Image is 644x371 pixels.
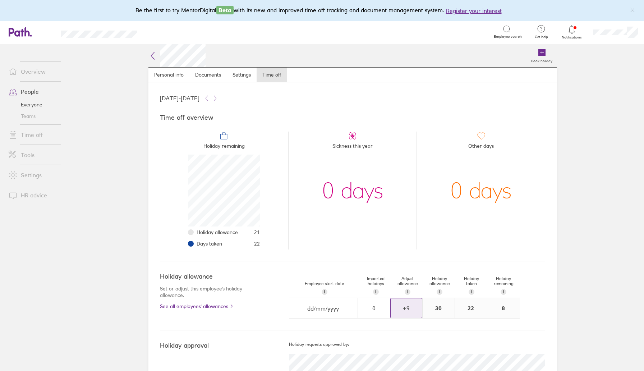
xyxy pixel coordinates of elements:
[503,289,504,295] span: i
[375,289,376,295] span: i
[160,303,260,309] a: See all employees' allowances
[156,28,175,35] div: Search
[135,6,509,15] div: Be the first to try MentorDigital with its new and improved time off tracking and document manage...
[455,298,487,318] div: 22
[3,99,61,110] a: Everyone
[530,35,553,39] span: Get help
[289,278,360,298] div: Employee start date
[197,241,222,247] span: Days taken
[254,229,260,235] span: 21
[527,44,557,67] a: Book holiday
[160,95,199,101] span: [DATE] - [DATE]
[160,342,289,349] h4: Holiday approval
[3,84,61,99] a: People
[216,6,234,14] span: Beta
[324,289,325,295] span: i
[197,229,238,235] span: Holiday allowance
[189,68,227,82] a: Documents
[3,128,61,142] a: Time off
[3,64,61,79] a: Overview
[487,298,520,318] div: 8
[494,35,522,39] span: Employee search
[254,241,260,247] span: 22
[289,298,357,319] input: dd/mm/yyyy
[360,273,392,298] div: Imported holidays
[446,6,502,15] button: Register your interest
[424,273,456,298] div: Holiday allowance
[3,168,61,182] a: Settings
[289,342,545,347] h5: Holiday requests approved by:
[391,305,422,311] div: + 9
[203,140,245,155] span: Holiday remaining
[332,140,373,155] span: Sickness this year
[439,289,440,295] span: i
[3,110,61,122] a: Teams
[560,35,584,40] span: Notifications
[488,273,520,298] div: Holiday remaining
[358,305,390,311] div: 0
[3,188,61,202] a: HR advice
[471,289,472,295] span: i
[450,155,512,226] div: 0 days
[527,57,557,63] label: Book holiday
[322,155,383,226] div: 0 days
[407,289,408,295] span: i
[160,285,260,298] p: Set or adjust this employee's holiday allowance.
[560,24,584,40] a: Notifications
[3,148,61,162] a: Tools
[392,273,424,298] div: Adjust allowance
[456,273,488,298] div: Holiday taken
[148,68,189,82] a: Personal info
[227,68,257,82] a: Settings
[160,273,260,280] h4: Holiday allowance
[423,298,455,318] div: 30
[160,114,545,122] h4: Time off overview
[468,140,494,155] span: Other days
[257,68,287,82] a: Time off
